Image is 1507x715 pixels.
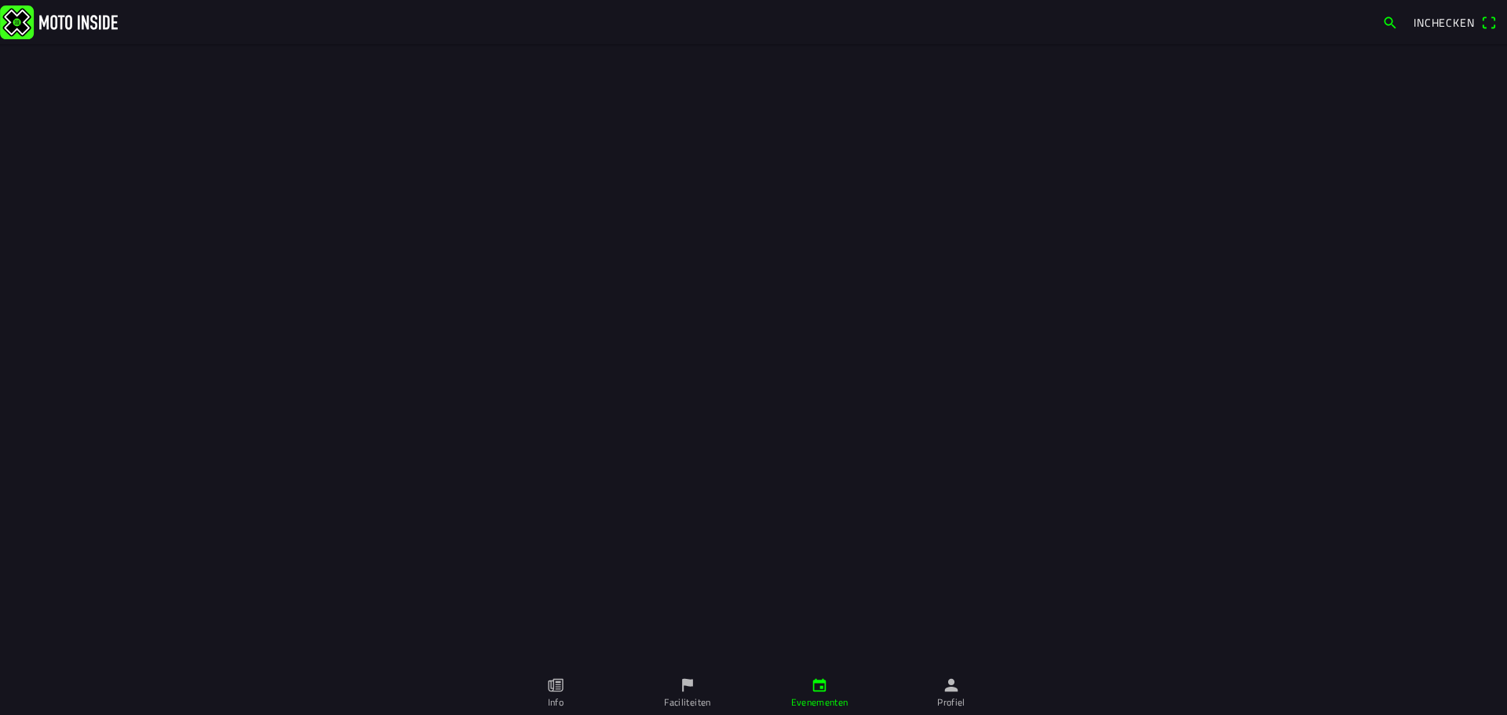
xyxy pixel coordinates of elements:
[943,677,960,694] ion-icon: person
[1406,9,1504,35] a: Incheckenqr scanner
[791,695,848,710] ion-label: Evenementen
[811,677,828,694] ion-icon: calendar
[1374,9,1406,35] a: search
[547,677,564,694] ion-icon: paper
[548,695,564,710] ion-label: Info
[937,695,965,710] ion-label: Profiel
[1414,14,1475,31] span: Inchecken
[664,695,710,710] ion-label: Faciliteiten
[679,677,696,694] ion-icon: flag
